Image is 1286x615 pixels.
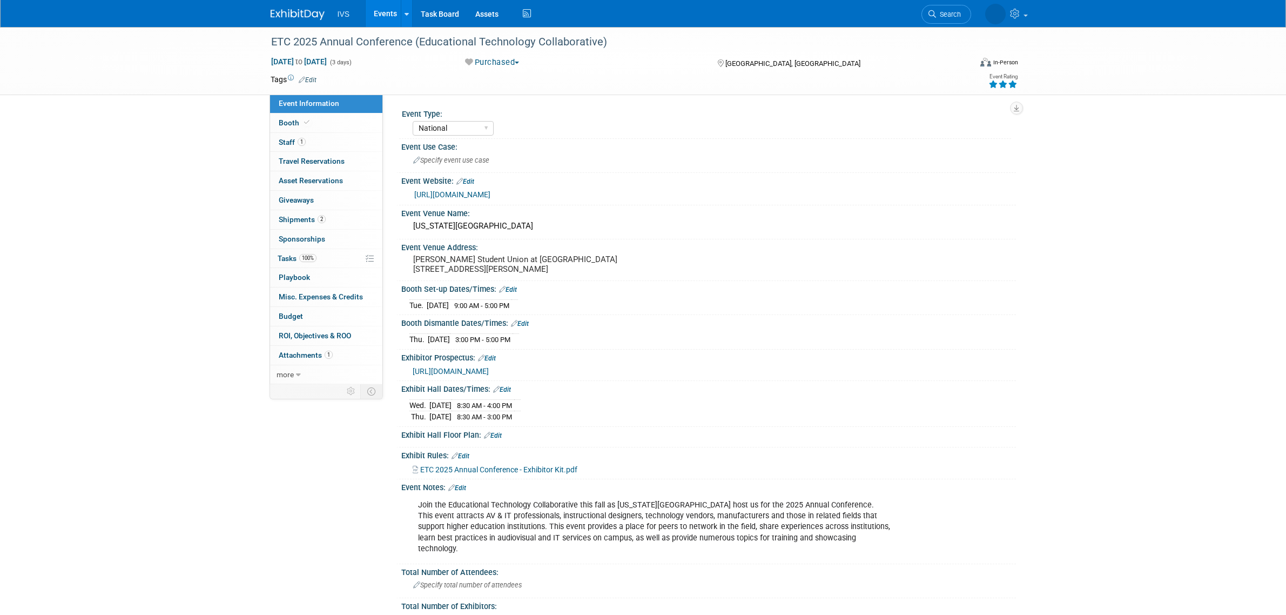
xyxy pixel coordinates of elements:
[270,133,382,152] a: Staff1
[279,331,351,340] span: ROI, Objectives & ROO
[299,76,317,84] a: Edit
[338,10,350,18] span: IVS
[401,564,1016,578] div: Total Number of Attendees:
[921,5,971,24] a: Search
[452,452,469,460] a: Edit
[429,399,452,411] td: [DATE]
[455,336,510,344] span: 3:00 PM - 5:00 PM
[279,157,345,165] span: Travel Reservations
[277,370,294,379] span: more
[402,106,1011,119] div: Event Type:
[279,138,306,146] span: Staff
[401,598,1016,612] div: Total Number of Exhibitors:
[980,58,991,66] img: Format-Inperson.png
[413,465,577,474] a: ETC 2025 Annual Conference - Exhibitor Kit.pdf
[271,9,325,20] img: ExhibitDay
[413,581,522,589] span: Specify total number of attendees
[270,326,382,345] a: ROI, Objectives & ROO
[270,307,382,326] a: Budget
[413,367,489,376] a: [URL][DOMAIN_NAME]
[401,381,1016,395] div: Exhibit Hall Dates/Times:
[511,320,529,327] a: Edit
[270,191,382,210] a: Giveaways
[401,139,1016,152] div: Event Use Case:
[429,411,452,423] td: [DATE]
[401,447,1016,462] div: Exhibit Rules:
[461,57,523,68] button: Purchased
[342,384,361,398] td: Personalize Event Tab Strip
[401,281,1016,295] div: Booth Set-up Dates/Times:
[907,56,1019,72] div: Event Format
[270,230,382,249] a: Sponsorships
[401,427,1016,441] div: Exhibit Hall Floor Plan:
[493,386,511,393] a: Edit
[413,255,645,274] pre: [PERSON_NAME] Student Union at [GEOGRAPHIC_DATA] [STREET_ADDRESS][PERSON_NAME]
[270,94,382,113] a: Event Information
[270,365,382,384] a: more
[454,302,509,310] span: 9:00 AM - 5:00 PM
[270,288,382,306] a: Misc. Expenses & Credits
[936,10,961,18] span: Search
[279,351,333,359] span: Attachments
[329,59,352,66] span: (3 days)
[725,59,860,68] span: [GEOGRAPHIC_DATA], [GEOGRAPHIC_DATA]
[414,190,490,199] a: [URL][DOMAIN_NAME]
[410,494,897,559] div: Join the Educational Technology Collaborative this fall as [US_STATE][GEOGRAPHIC_DATA] host us fo...
[409,333,428,345] td: Thu.
[279,196,314,204] span: Giveaways
[270,249,382,268] a: Tasks100%
[420,465,577,474] span: ETC 2025 Annual Conference - Exhibitor Kit.pdf
[478,355,496,362] a: Edit
[993,58,1018,66] div: In-Person
[401,239,1016,253] div: Event Venue Address:
[401,350,1016,364] div: Exhibitor Prospectus:
[413,156,489,164] span: Specify event use case
[279,176,343,185] span: Asset Reservations
[270,113,382,132] a: Booth
[298,138,306,146] span: 1
[271,57,327,66] span: [DATE] [DATE]
[499,286,517,293] a: Edit
[401,205,1016,219] div: Event Venue Name:
[270,346,382,365] a: Attachments1
[270,152,382,171] a: Travel Reservations
[401,479,1016,493] div: Event Notes:
[267,32,955,52] div: ETC 2025 Annual Conference (Educational Technology Collaborative)
[279,215,326,224] span: Shipments
[325,351,333,359] span: 1
[401,173,1016,187] div: Event Website:
[985,4,1006,24] img: Kyle Shelstad
[448,484,466,492] a: Edit
[279,118,312,127] span: Booth
[409,299,427,311] td: Tue.
[988,74,1018,79] div: Event Rating
[279,99,339,108] span: Event Information
[279,273,310,282] span: Playbook
[270,268,382,287] a: Playbook
[484,432,502,439] a: Edit
[457,413,512,421] span: 8:30 AM - 3:00 PM
[401,315,1016,329] div: Booth Dismantle Dates/Times:
[409,218,1008,235] div: [US_STATE][GEOGRAPHIC_DATA]
[299,254,317,262] span: 100%
[360,384,382,398] td: Toggle Event Tabs
[457,402,512,410] span: 8:30 AM - 4:00 PM
[409,411,429,423] td: Thu.
[279,235,325,243] span: Sponsorships
[428,333,450,345] td: [DATE]
[409,399,429,411] td: Wed.
[270,171,382,190] a: Asset Reservations
[427,299,449,311] td: [DATE]
[271,74,317,85] td: Tags
[304,119,309,125] i: Booth reservation complete
[279,292,363,301] span: Misc. Expenses & Credits
[270,210,382,229] a: Shipments2
[278,254,317,263] span: Tasks
[294,57,304,66] span: to
[318,215,326,223] span: 2
[279,312,303,320] span: Budget
[456,178,474,185] a: Edit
